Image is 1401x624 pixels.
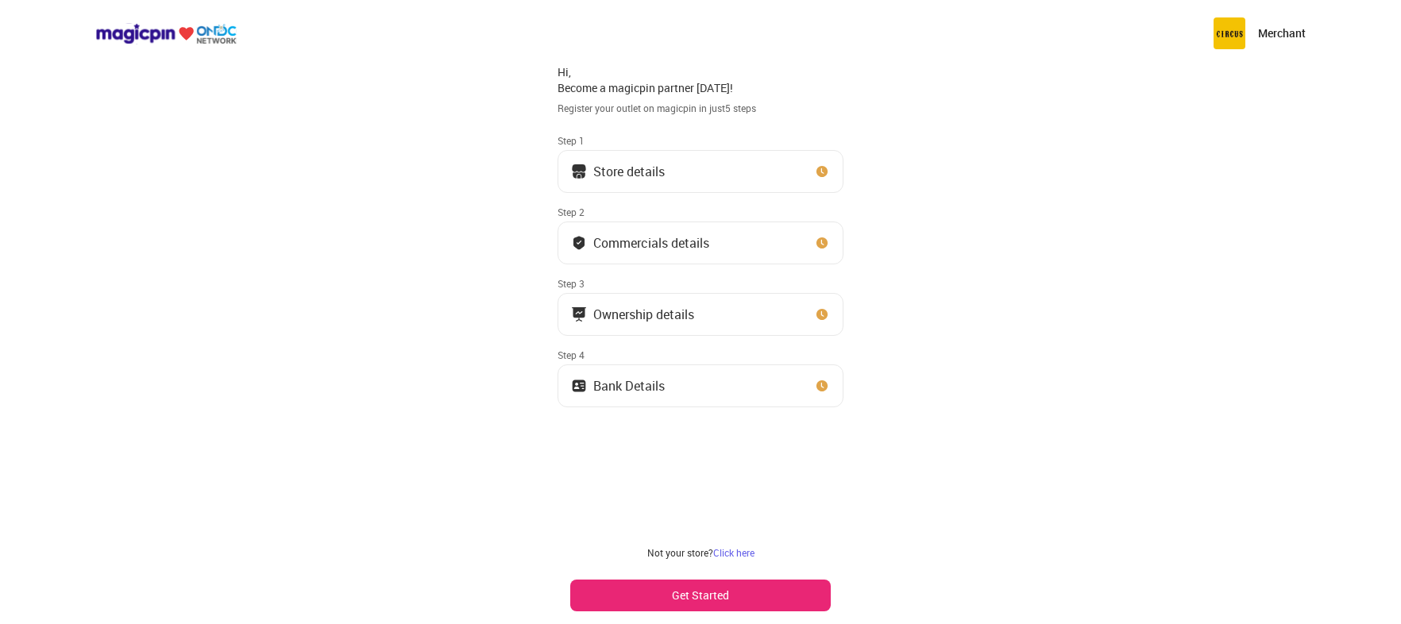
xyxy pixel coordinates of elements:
div: Step 1 [558,134,843,147]
img: clock_icon_new.67dbf243.svg [814,306,830,322]
div: Step 3 [558,277,843,290]
div: Step 4 [558,349,843,361]
img: commercials_icon.983f7837.svg [571,306,587,322]
p: Merchant [1258,25,1306,41]
div: Hi, Become a magicpin partner [DATE]! [558,64,843,95]
span: Not your store? [647,546,713,559]
img: circus.b677b59b.png [1214,17,1245,49]
a: Click here [713,546,755,559]
div: Step 2 [558,206,843,218]
img: ownership_icon.37569ceb.svg [571,378,587,394]
img: clock_icon_new.67dbf243.svg [814,235,830,251]
button: Ownership details [558,293,843,336]
div: Ownership details [593,310,694,318]
div: Commercials details [593,239,709,247]
button: Bank Details [558,364,843,407]
button: Store details [558,150,843,193]
button: Commercials details [558,221,843,264]
button: Get Started [570,580,831,611]
img: clock_icon_new.67dbf243.svg [814,164,830,179]
img: ondc-logo-new-small.8a59708e.svg [95,23,237,44]
div: Store details [593,168,665,175]
img: clock_icon_new.67dbf243.svg [814,378,830,394]
div: Bank Details [593,382,665,390]
img: bank_details_tick.fdc3558c.svg [571,235,587,251]
img: storeIcon.9b1f7264.svg [571,164,587,179]
div: Register your outlet on magicpin in just 5 steps [558,102,843,115]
